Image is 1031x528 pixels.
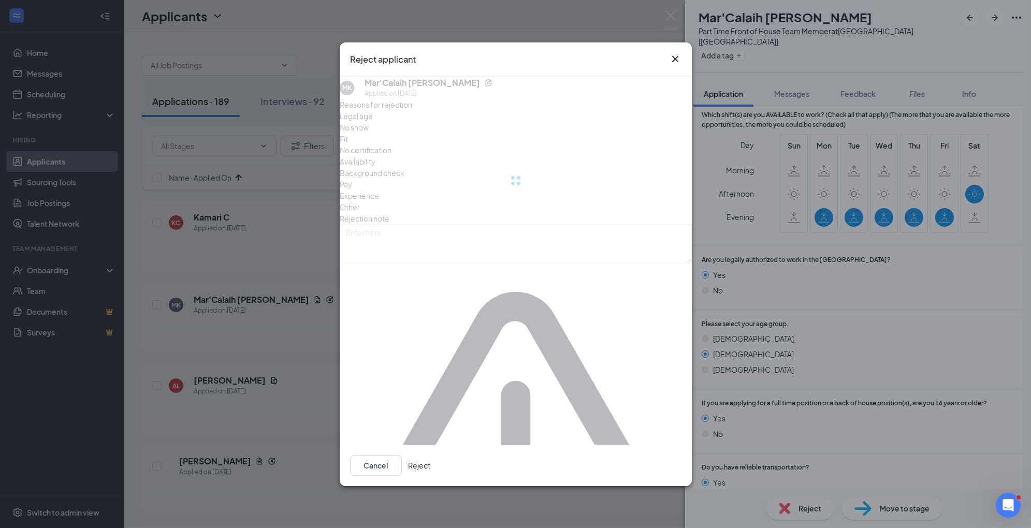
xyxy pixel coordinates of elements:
[408,454,430,475] button: Reject
[350,53,416,66] h3: Reject applicant
[669,53,681,65] svg: Cross
[996,493,1021,518] iframe: Intercom live chat
[350,454,402,475] button: Cancel
[669,53,681,65] button: Close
